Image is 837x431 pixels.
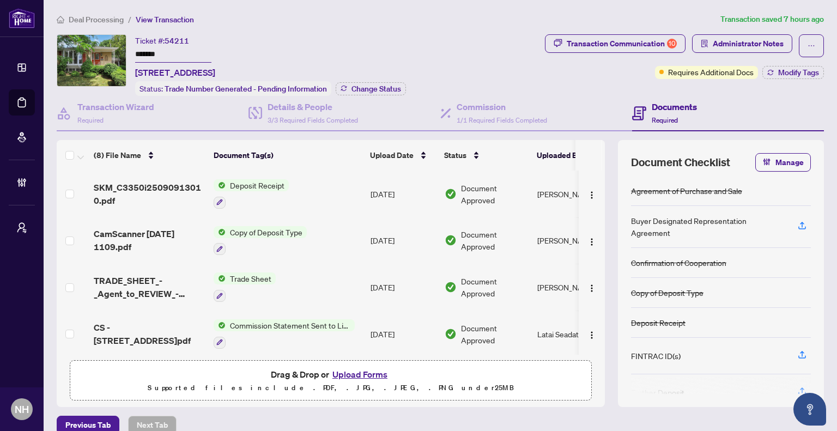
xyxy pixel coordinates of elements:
[70,361,591,401] span: Drag & Drop orUpload FormsSupported files include .PDF, .JPG, .JPEG, .PNG under25MB
[587,284,596,293] img: Logo
[214,179,226,191] img: Status Icon
[268,100,358,113] h4: Details & People
[366,171,440,217] td: [DATE]
[457,116,547,124] span: 1/1 Required Fields Completed
[444,149,466,161] span: Status
[755,153,811,172] button: Manage
[15,402,29,417] span: NH
[532,140,614,171] th: Uploaded By
[533,264,615,311] td: [PERSON_NAME]
[631,350,681,362] div: FINTRAC ID(s)
[631,317,686,329] div: Deposit Receipt
[668,66,754,78] span: Requires Additional Docs
[135,81,331,96] div: Status:
[631,185,742,197] div: Agreement of Purchase and Sale
[135,66,215,79] span: [STREET_ADDRESS]
[214,319,226,331] img: Status Icon
[713,35,784,52] span: Administrator Notes
[214,272,226,284] img: Status Icon
[77,381,585,394] p: Supported files include .PDF, .JPG, .JPEG, .PNG under 25 MB
[268,116,358,124] span: 3/3 Required Fields Completed
[271,367,391,381] span: Drag & Drop or
[775,154,804,171] span: Manage
[631,155,730,170] span: Document Checklist
[351,85,401,93] span: Change Status
[778,69,819,76] span: Modify Tags
[583,278,601,296] button: Logo
[165,84,327,94] span: Trade Number Generated - Pending Information
[214,179,289,209] button: Status IconDeposit Receipt
[226,319,355,331] span: Commission Statement Sent to Listing Brokerage
[545,34,686,53] button: Transaction Communication10
[762,66,824,79] button: Modify Tags
[440,140,532,171] th: Status
[533,311,615,357] td: Latai Seadat
[366,311,440,357] td: [DATE]
[652,116,678,124] span: Required
[533,217,615,264] td: [PERSON_NAME]
[366,140,440,171] th: Upload Date
[226,179,289,191] span: Deposit Receipt
[165,36,189,46] span: 54211
[214,272,276,302] button: Status IconTrade Sheet
[692,34,792,53] button: Administrator Notes
[16,222,27,233] span: user-switch
[94,227,205,253] span: CamScanner [DATE] 1109.pdf
[214,226,226,238] img: Status Icon
[587,331,596,339] img: Logo
[457,100,547,113] h4: Commission
[583,232,601,249] button: Logo
[128,13,131,26] li: /
[587,191,596,199] img: Logo
[214,319,355,349] button: Status IconCommission Statement Sent to Listing Brokerage
[89,140,209,171] th: (8) File Name
[701,40,708,47] span: solution
[567,35,677,52] div: Transaction Communication
[667,39,677,48] div: 10
[57,35,126,86] img: IMG-N12345180_1.jpg
[631,287,703,299] div: Copy of Deposit Type
[94,149,141,161] span: (8) File Name
[370,149,414,161] span: Upload Date
[652,100,697,113] h4: Documents
[77,100,154,113] h4: Transaction Wizard
[445,188,457,200] img: Document Status
[336,82,406,95] button: Change Status
[808,42,815,50] span: ellipsis
[135,34,189,47] div: Ticket #:
[445,234,457,246] img: Document Status
[226,272,276,284] span: Trade Sheet
[57,16,64,23] span: home
[583,185,601,203] button: Logo
[214,226,307,256] button: Status IconCopy of Deposit Type
[631,257,726,269] div: Confirmation of Cooperation
[720,13,824,26] article: Transaction saved 7 hours ago
[461,322,529,346] span: Document Approved
[533,171,615,217] td: [PERSON_NAME]
[77,116,104,124] span: Required
[583,325,601,343] button: Logo
[461,182,529,206] span: Document Approved
[461,275,529,299] span: Document Approved
[69,15,124,25] span: Deal Processing
[94,181,205,207] span: SKM_C3350i25090913010.pdf
[209,140,366,171] th: Document Tag(s)
[631,215,785,239] div: Buyer Designated Representation Agreement
[587,238,596,246] img: Logo
[366,217,440,264] td: [DATE]
[226,226,307,238] span: Copy of Deposit Type
[793,393,826,426] button: Open asap
[445,328,457,340] img: Document Status
[136,15,194,25] span: View Transaction
[329,367,391,381] button: Upload Forms
[461,228,529,252] span: Document Approved
[94,274,205,300] span: TRADE_SHEET_-_Agent_to_REVIEW_-_245_Silverbirch_Dr.pdf
[445,281,457,293] img: Document Status
[366,264,440,311] td: [DATE]
[9,8,35,28] img: logo
[94,321,205,347] span: CS - [STREET_ADDRESS]pdf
